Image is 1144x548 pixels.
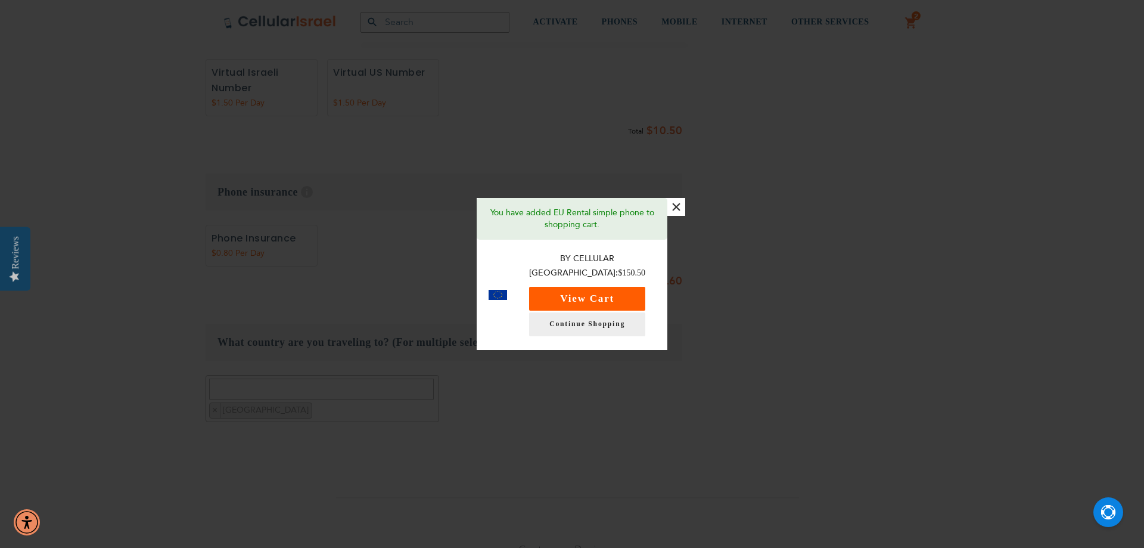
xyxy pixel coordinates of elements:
div: Reviews [10,236,21,269]
a: Continue Shopping [529,312,645,336]
span: $150.50 [618,268,645,277]
p: By Cellular [GEOGRAPHIC_DATA]: [519,252,655,281]
div: Accessibility Menu [14,509,40,535]
button: × [667,198,685,216]
button: View Cart [529,287,645,311]
p: You have added EU Rental simple phone to shopping cart. [486,207,658,231]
